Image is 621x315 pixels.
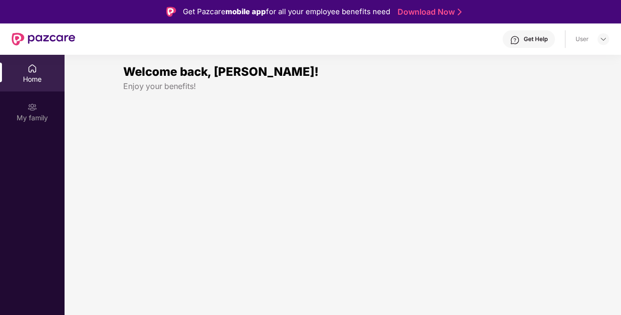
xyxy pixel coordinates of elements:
[12,33,75,45] img: New Pazcare Logo
[123,81,562,91] div: Enjoy your benefits!
[27,102,37,112] img: svg+xml;base64,PHN2ZyB3aWR0aD0iMjAiIGhlaWdodD0iMjAiIHZpZXdCb3g9IjAgMCAyMCAyMCIgZmlsbD0ibm9uZSIgeG...
[458,7,462,17] img: Stroke
[510,35,520,45] img: svg+xml;base64,PHN2ZyBpZD0iSGVscC0zMngzMiIgeG1sbnM9Imh0dHA6Ly93d3cudzMub3JnLzIwMDAvc3ZnIiB3aWR0aD...
[27,64,37,73] img: svg+xml;base64,PHN2ZyBpZD0iSG9tZSIgeG1sbnM9Imh0dHA6Ly93d3cudzMub3JnLzIwMDAvc3ZnIiB3aWR0aD0iMjAiIG...
[123,65,319,79] span: Welcome back, [PERSON_NAME]!
[183,6,390,18] div: Get Pazcare for all your employee benefits need
[225,7,266,16] strong: mobile app
[166,7,176,17] img: Logo
[524,35,548,43] div: Get Help
[398,7,459,17] a: Download Now
[576,35,589,43] div: User
[599,35,607,43] img: svg+xml;base64,PHN2ZyBpZD0iRHJvcGRvd24tMzJ4MzIiIHhtbG5zPSJodHRwOi8vd3d3LnczLm9yZy8yMDAwL3N2ZyIgd2...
